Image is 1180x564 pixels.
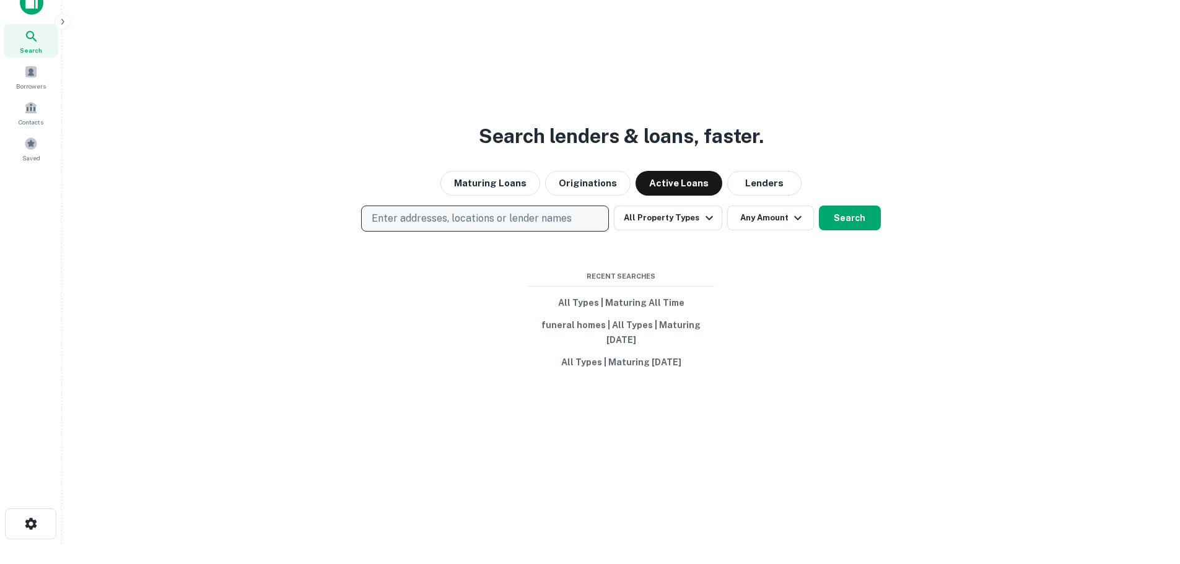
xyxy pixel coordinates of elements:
button: All Types | Maturing All Time [528,292,714,314]
button: All Types | Maturing [DATE] [528,351,714,373]
button: Maturing Loans [440,171,540,196]
button: Active Loans [636,171,722,196]
button: funeral homes | All Types | Maturing [DATE] [528,314,714,351]
span: Saved [22,153,40,163]
span: Contacts [19,117,43,127]
button: Search [819,206,881,230]
button: Enter addresses, locations or lender names [361,206,609,232]
h3: Search lenders & loans, faster. [479,121,764,151]
button: Originations [545,171,631,196]
button: Lenders [727,171,802,196]
button: Any Amount [727,206,814,230]
span: Recent Searches [528,271,714,282]
span: Borrowers [16,81,46,91]
a: Borrowers [4,60,58,93]
a: Saved [4,132,58,165]
iframe: Chat Widget [1118,465,1180,524]
a: Contacts [4,96,58,129]
span: Search [20,45,42,55]
a: Search [4,24,58,58]
p: Enter addresses, locations or lender names [372,211,572,226]
button: All Property Types [614,206,722,230]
